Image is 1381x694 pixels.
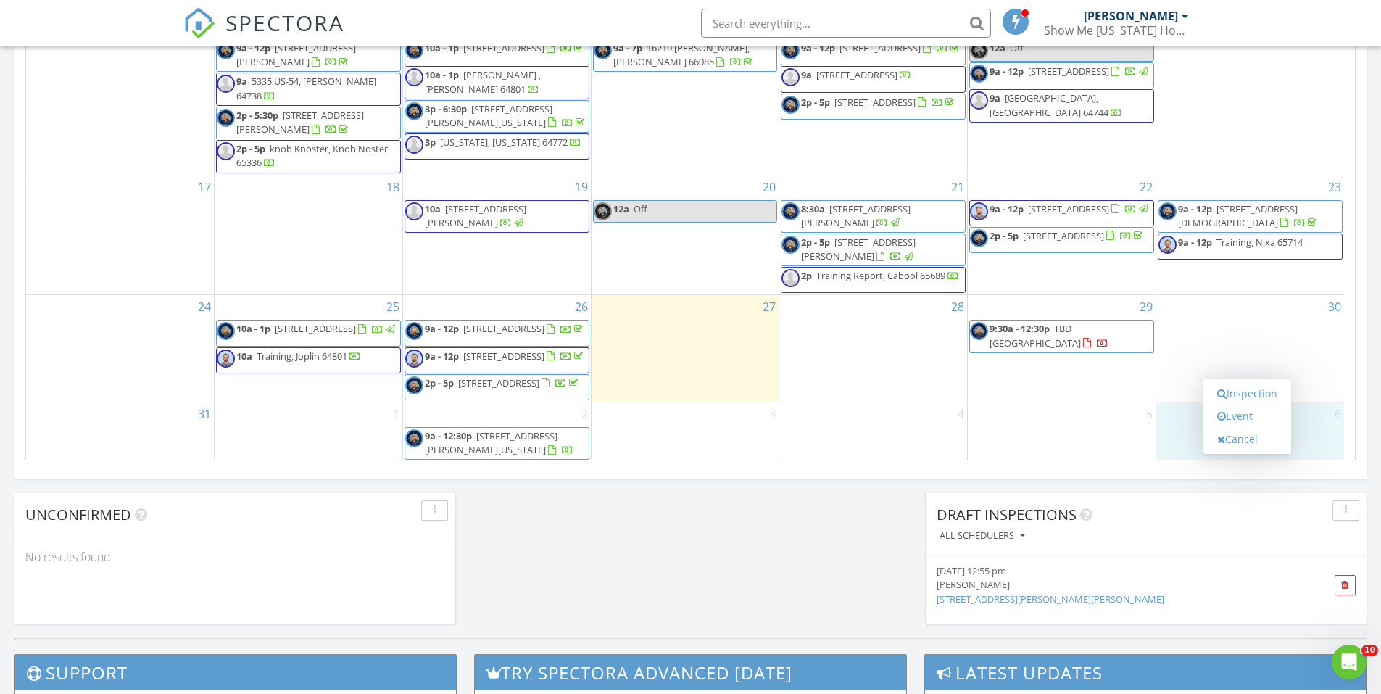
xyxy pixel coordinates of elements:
[578,402,591,426] a: Go to September 2, 2025
[425,376,581,389] a: 2p - 5p [STREET_ADDRESS]
[937,621,1286,635] div: [DATE] 7:34 pm
[25,505,131,524] span: Unconfirmed
[613,202,629,215] span: 12a
[801,96,957,109] a: 2p - 5p [STREET_ADDRESS]
[402,295,591,402] td: Go to August 26, 2025
[26,295,215,402] td: Go to August 24, 2025
[217,322,235,340] img: 457113340_122114371652455543_2292472785513355662_n.jpg
[968,402,1156,462] td: Go to September 5, 2025
[969,200,1154,226] a: 9a - 12p [STREET_ADDRESS]
[937,526,1028,546] button: All schedulers
[1210,405,1285,428] a: Event
[816,68,897,81] span: [STREET_ADDRESS]
[236,142,388,169] a: 2p - 5p knob Knoster, Knob Noster 65336
[801,202,825,215] span: 8:30a
[781,236,800,254] img: 457113340_122114371652455543_2292472785513355662_n.jpg
[781,200,966,233] a: 8:30a [STREET_ADDRESS][PERSON_NAME]
[801,96,830,109] span: 2p - 5p
[781,202,800,220] img: 457113340_122114371652455543_2292472785513355662_n.jpg
[1158,236,1177,254] img: img_2594.jpeg
[463,350,544,363] span: [STREET_ADDRESS]
[834,96,916,109] span: [STREET_ADDRESS]
[781,39,966,65] a: 9a - 12p [STREET_ADDRESS]
[990,229,1145,242] a: 2p - 5p [STREET_ADDRESS]
[383,295,402,318] a: Go to August 25, 2025
[425,68,459,81] span: 10a - 1p
[781,41,800,59] img: 457113340_122114371652455543_2292472785513355662_n.jpg
[990,322,1108,349] a: 9:30a - 12:30p TBD [GEOGRAPHIC_DATA]
[405,102,423,120] img: 457113340_122114371652455543_2292472785513355662_n.jpg
[781,269,800,287] img: default-user-f0147aede5fd5fa78ca7ade42f37bd4542148d508eef1c3d3ea960f66861d68b.jpg
[463,322,544,335] span: [STREET_ADDRESS]
[405,429,423,447] img: 457113340_122114371652455543_2292472785513355662_n.jpg
[383,175,402,199] a: Go to August 18, 2025
[760,295,779,318] a: Go to August 27, 2025
[183,7,215,39] img: The Best Home Inspection Software - Spectora
[405,320,589,346] a: 9a - 12p [STREET_ADDRESS]
[1156,402,1344,462] td: Go to September 6, 2025
[594,202,612,220] img: 457113340_122114371652455543_2292472785513355662_n.jpg
[425,41,586,54] a: 10a - 1p [STREET_ADDRESS]
[613,41,755,68] a: 9a - 7p 16210 [PERSON_NAME], [PERSON_NAME] 66085
[236,75,376,102] span: 5335 US-54, [PERSON_NAME] 64738
[236,75,376,102] a: 9a 5335 US-54, [PERSON_NAME] 64738
[591,175,779,295] td: Go to August 20, 2025
[1137,175,1156,199] a: Go to August 22, 2025
[216,320,401,346] a: 10a - 1p [STREET_ADDRESS]
[236,109,364,136] a: 2p - 5:30p [STREET_ADDRESS][PERSON_NAME]
[425,102,587,129] a: 3p - 6:30p [STREET_ADDRESS][PERSON_NAME][US_STATE]
[591,402,779,462] td: Go to September 3, 2025
[955,402,967,426] a: Go to September 4, 2025
[1158,200,1343,233] a: 9a - 12p [STREET_ADDRESS][DEMOGRAPHIC_DATA]
[215,402,403,462] td: Go to September 1, 2025
[425,202,526,229] span: [STREET_ADDRESS][PERSON_NAME]
[969,62,1154,88] a: 9a - 12p [STREET_ADDRESS]
[1158,234,1343,260] a: 9a - 12p Training, Nixa 65714
[236,322,397,335] a: 10a - 1p [STREET_ADDRESS]
[937,564,1286,606] a: [DATE] 12:55 pm [PERSON_NAME] [STREET_ADDRESS][PERSON_NAME][PERSON_NAME]
[236,322,270,335] span: 10a - 1p
[216,140,401,173] a: 2p - 5p knob Knoster, Knob Noster 65336
[1361,645,1378,656] span: 10
[948,295,967,318] a: Go to August 28, 2025
[425,41,459,54] span: 10a - 1p
[405,200,589,233] a: 10a [STREET_ADDRESS][PERSON_NAME]
[195,295,214,318] a: Go to August 24, 2025
[425,376,454,389] span: 2p - 5p
[236,75,247,88] span: 9a
[1216,236,1303,249] span: Training, Nixa 65714
[236,41,356,68] span: [STREET_ADDRESS][PERSON_NAME]
[990,202,1024,215] span: 9a - 12p
[781,267,966,293] a: 2p Training Report, Cabool 65689
[572,295,591,318] a: Go to August 26, 2025
[701,9,991,38] input: Search everything...
[405,68,423,86] img: default-user-f0147aede5fd5fa78ca7ade42f37bd4542148d508eef1c3d3ea960f66861d68b.jpg
[801,236,830,249] span: 2p - 5p
[969,227,1154,253] a: 2p - 5p [STREET_ADDRESS]
[257,350,347,363] span: Training, Joplin 64801
[1178,202,1212,215] span: 9a - 12p
[1044,23,1189,38] div: Show Me Missouri Home Inspections LLC.
[425,429,557,456] span: [STREET_ADDRESS][PERSON_NAME][US_STATE]
[779,175,968,295] td: Go to August 21, 2025
[405,133,589,160] a: 3p [US_STATE], [US_STATE] 64772
[940,531,1025,541] div: All schedulers
[217,109,235,127] img: 457113340_122114371652455543_2292472785513355662_n.jpg
[440,136,568,149] span: [US_STATE], [US_STATE] 64772
[1210,428,1285,451] a: Cancel
[1325,295,1344,318] a: Go to August 30, 2025
[217,142,235,160] img: default-user-f0147aede5fd5fa78ca7ade42f37bd4542148d508eef1c3d3ea960f66861d68b.jpg
[405,374,589,400] a: 2p - 5p [STREET_ADDRESS]
[801,236,916,263] a: 2p - 5p [STREET_ADDRESS][PERSON_NAME]
[216,73,401,105] a: 9a 5335 US-54, [PERSON_NAME] 64738
[779,15,968,175] td: Go to August 14, 2025
[425,322,459,335] span: 9a - 12p
[236,41,356,68] a: 9a - 12p [STREET_ADDRESS][PERSON_NAME]
[970,91,988,110] img: default-user-f0147aede5fd5fa78ca7ade42f37bd4542148d508eef1c3d3ea960f66861d68b.jpg
[781,68,800,86] img: default-user-f0147aede5fd5fa78ca7ade42f37bd4542148d508eef1c3d3ea960f66861d68b.jpg
[801,41,835,54] span: 9a - 12p
[236,142,388,169] span: knob Knoster, Knob Noster 65336
[613,41,642,54] span: 9a - 7p
[760,175,779,199] a: Go to August 20, 2025
[425,350,459,363] span: 9a - 12p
